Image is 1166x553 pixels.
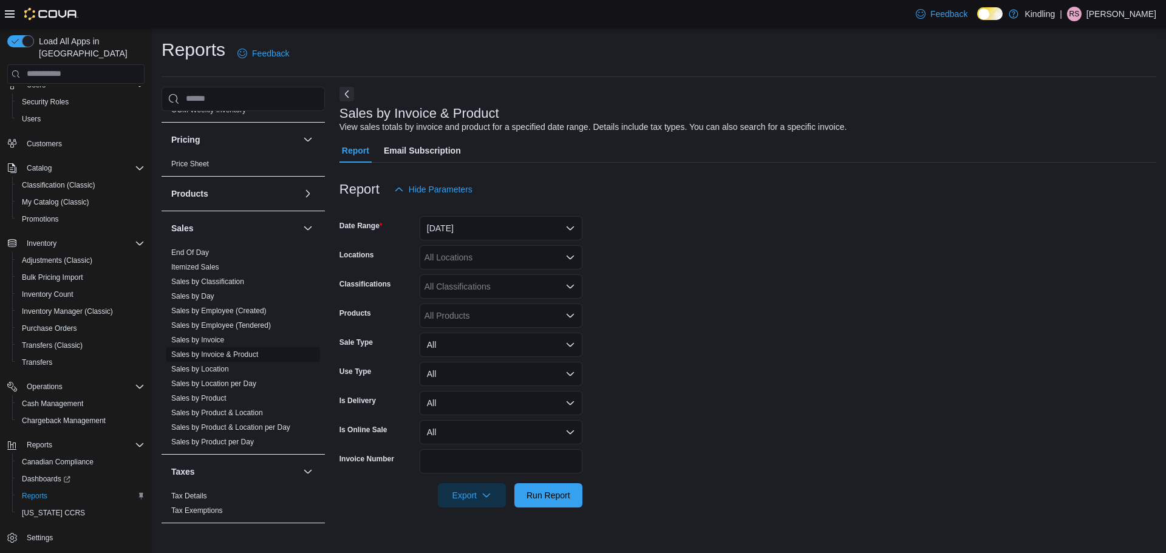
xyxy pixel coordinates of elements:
[27,440,52,450] span: Reports
[171,365,229,373] a: Sales by Location
[22,474,70,484] span: Dashboards
[171,277,244,287] span: Sales by Classification
[977,7,1003,20] input: Dark Mode
[162,245,325,454] div: Sales
[977,20,978,21] span: Dark Mode
[17,338,145,353] span: Transfers (Classic)
[171,321,271,330] span: Sales by Employee (Tendered)
[17,95,145,109] span: Security Roles
[911,2,972,26] a: Feedback
[17,212,64,226] a: Promotions
[171,248,209,257] a: End Of Day
[171,437,254,447] span: Sales by Product per Day
[171,134,200,146] h3: Pricing
[12,194,149,211] button: My Catalog (Classic)
[17,178,145,192] span: Classification (Classic)
[12,286,149,303] button: Inventory Count
[17,304,145,319] span: Inventory Manager (Classic)
[22,491,47,501] span: Reports
[339,106,499,121] h3: Sales by Invoice & Product
[12,354,149,371] button: Transfers
[301,464,315,479] button: Taxes
[12,93,149,110] button: Security Roles
[171,159,209,169] span: Price Sheet
[2,529,149,546] button: Settings
[339,367,371,376] label: Use Type
[12,453,149,470] button: Canadian Compliance
[420,420,582,444] button: All
[171,408,263,418] span: Sales by Product & Location
[301,221,315,236] button: Sales
[12,211,149,228] button: Promotions
[171,379,256,388] a: Sales by Location per Day
[12,269,149,286] button: Bulk Pricing Import
[171,160,209,168] a: Price Sheet
[171,409,263,417] a: Sales by Product & Location
[17,112,46,126] a: Users
[565,311,575,321] button: Open list of options
[171,438,254,446] a: Sales by Product per Day
[22,358,52,367] span: Transfers
[17,270,145,285] span: Bulk Pricing Import
[2,135,149,152] button: Customers
[17,489,52,503] a: Reports
[17,95,73,109] a: Security Roles
[171,506,223,515] span: Tax Exemptions
[171,350,258,359] span: Sales by Invoice & Product
[162,103,325,122] div: OCM
[22,161,145,175] span: Catalog
[2,235,149,252] button: Inventory
[22,97,69,107] span: Security Roles
[22,324,77,333] span: Purchase Orders
[22,290,73,299] span: Inventory Count
[17,178,100,192] a: Classification (Classic)
[162,38,225,62] h1: Reports
[27,139,62,149] span: Customers
[339,250,374,260] label: Locations
[420,362,582,386] button: All
[22,197,89,207] span: My Catalog (Classic)
[12,337,149,354] button: Transfers (Classic)
[1086,7,1156,21] p: [PERSON_NAME]
[17,195,94,209] a: My Catalog (Classic)
[389,177,477,202] button: Hide Parameters
[12,504,149,521] button: [US_STATE] CCRS
[171,292,214,300] a: Sales by Day
[339,182,380,197] h3: Report
[12,470,149,487] a: Dashboards
[34,35,145,59] span: Load All Apps in [GEOGRAPHIC_DATA]
[171,492,207,500] a: Tax Details
[233,41,294,66] a: Feedback
[17,489,145,503] span: Reports
[171,222,194,234] h3: Sales
[27,533,53,543] span: Settings
[420,216,582,240] button: [DATE]
[22,508,85,518] span: [US_STATE] CCRS
[339,338,373,347] label: Sale Type
[17,338,87,353] a: Transfers (Classic)
[171,394,227,402] a: Sales by Product
[445,483,499,507] span: Export
[171,307,267,315] a: Sales by Employee (Created)
[17,472,75,486] a: Dashboards
[171,506,223,515] a: Tax Exemptions
[22,438,57,452] button: Reports
[17,287,78,302] a: Inventory Count
[171,364,229,374] span: Sales by Location
[22,180,95,190] span: Classification (Classic)
[2,436,149,453] button: Reports
[27,239,56,248] span: Inventory
[22,236,61,251] button: Inventory
[22,379,145,394] span: Operations
[22,457,94,467] span: Canadian Compliance
[22,438,145,452] span: Reports
[339,279,391,289] label: Classifications
[1067,7,1082,21] div: rodri sandoval
[17,455,98,469] a: Canadian Compliance
[420,333,582,357] button: All
[565,282,575,291] button: Open list of options
[17,321,82,336] a: Purchase Orders
[171,262,219,272] span: Itemized Sales
[22,379,67,394] button: Operations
